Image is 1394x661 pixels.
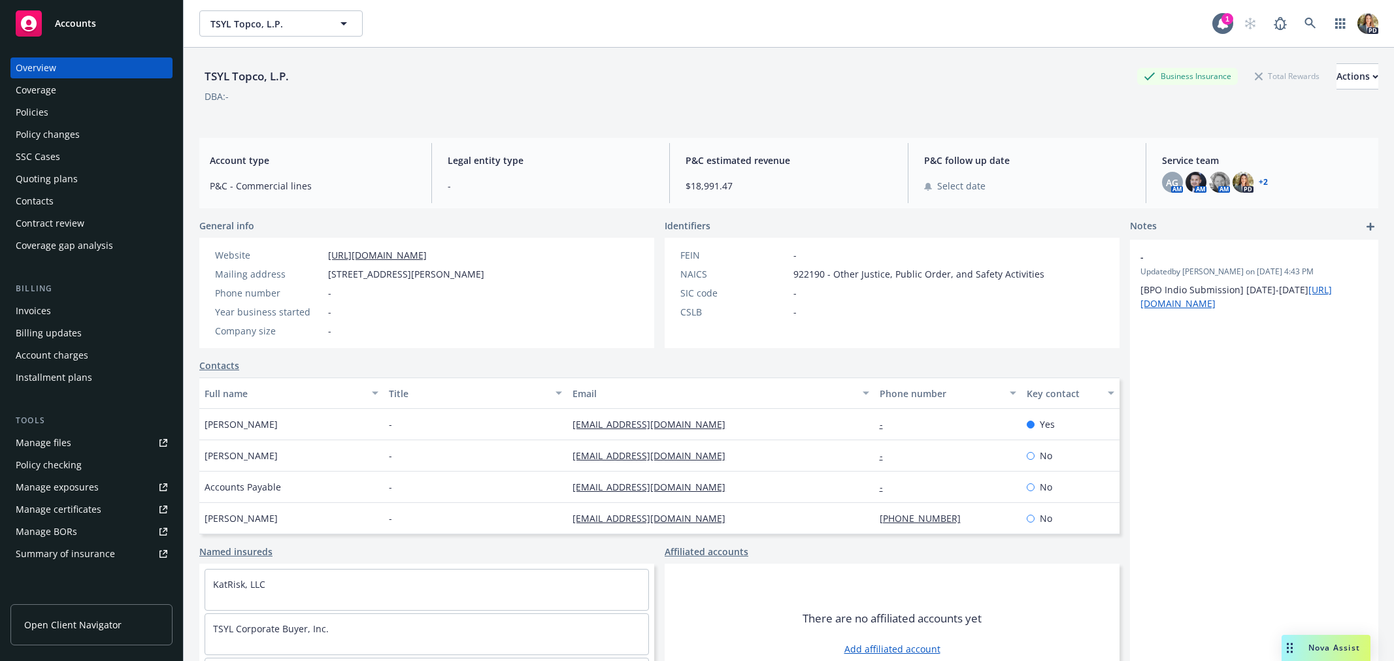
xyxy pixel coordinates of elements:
[1040,480,1052,494] span: No
[1221,13,1233,25] div: 1
[573,387,854,400] div: Email
[1233,172,1253,193] img: photo
[389,417,392,431] span: -
[448,153,654,167] span: Legal entity type
[213,578,265,590] a: KatRisk, LLC
[215,286,323,300] div: Phone number
[10,521,173,542] a: Manage BORs
[205,480,281,494] span: Accounts Payable
[199,68,294,85] div: TSYL Topco, L.P.
[213,622,329,635] a: TSYL Corporate Buyer, Inc.
[874,378,1021,409] button: Phone number
[215,267,323,281] div: Mailing address
[389,387,548,400] div: Title
[10,543,173,564] a: Summary of insurance
[10,169,173,189] a: Quoting plans
[10,146,173,167] a: SSC Cases
[880,449,893,462] a: -
[1040,511,1052,525] span: No
[10,124,173,145] a: Policy changes
[384,378,568,409] button: Title
[1248,68,1326,84] div: Total Rewards
[1209,172,1230,193] img: photo
[1137,68,1238,84] div: Business Insurance
[665,545,748,558] a: Affiliated accounts
[665,219,710,233] span: Identifiers
[1040,417,1055,431] span: Yes
[16,543,115,564] div: Summary of insurance
[1140,266,1368,278] span: Updated by [PERSON_NAME] on [DATE] 4:43 PM
[389,449,392,462] span: -
[573,481,736,493] a: [EMAIL_ADDRESS][DOMAIN_NAME]
[10,590,173,604] div: Analytics hub
[328,286,331,300] span: -
[328,249,427,261] a: [URL][DOMAIN_NAME]
[215,324,323,338] div: Company size
[1282,635,1370,661] button: Nova Assist
[199,359,239,372] a: Contacts
[680,267,788,281] div: NAICS
[16,124,80,145] div: Policy changes
[10,213,173,234] a: Contract review
[793,248,797,262] span: -
[1308,642,1360,653] span: Nova Assist
[16,102,48,123] div: Policies
[55,18,96,29] span: Accounts
[10,345,173,366] a: Account charges
[389,480,392,494] span: -
[1040,449,1052,462] span: No
[10,499,173,520] a: Manage certificates
[924,153,1130,167] span: P&C follow up date
[389,511,392,525] span: -
[10,80,173,101] a: Coverage
[686,179,891,193] span: $18,991.47
[16,345,88,366] div: Account charges
[16,455,82,476] div: Policy checking
[328,305,331,319] span: -
[16,300,51,321] div: Invoices
[210,153,416,167] span: Account type
[10,414,173,427] div: Tools
[199,219,254,233] span: General info
[10,235,173,256] a: Coverage gap analysis
[880,512,971,524] a: [PHONE_NUMBER]
[1363,219,1378,234] a: add
[210,17,324,31] span: TSYL Topco, L.P.
[199,378,384,409] button: Full name
[10,191,173,212] a: Contacts
[10,5,173,42] a: Accounts
[1130,219,1157,234] span: Notes
[680,286,788,300] div: SIC code
[205,511,278,525] span: [PERSON_NAME]
[1140,283,1368,310] p: [BPO Indio Submission] [DATE]-[DATE]
[215,248,323,262] div: Website
[1336,63,1378,89] button: Actions
[16,57,56,78] div: Overview
[16,367,92,388] div: Installment plans
[16,323,82,344] div: Billing updates
[328,324,331,338] span: -
[793,305,797,319] span: -
[10,455,173,476] a: Policy checking
[199,10,363,37] button: TSYL Topco, L.P.
[1027,387,1100,400] div: Key contact
[16,499,101,520] div: Manage certificates
[880,418,893,430] a: -
[10,102,173,123] a: Policies
[1166,176,1178,189] span: AG
[16,191,54,212] div: Contacts
[16,235,113,256] div: Coverage gap analysis
[567,378,874,409] button: Email
[16,432,71,453] div: Manage files
[205,417,278,431] span: [PERSON_NAME]
[680,248,788,262] div: FEIN
[448,179,654,193] span: -
[573,418,736,430] a: [EMAIL_ADDRESS][DOMAIN_NAME]
[573,449,736,462] a: [EMAIL_ADDRESS][DOMAIN_NAME]
[10,477,173,498] a: Manage exposures
[215,305,323,319] div: Year business started
[1130,240,1378,321] div: -Updatedby [PERSON_NAME] on [DATE] 4:43 PM[BPO Indio Submission] [DATE]-[DATE][URL][DOMAIN_NAME]
[880,481,893,493] a: -
[24,618,122,632] span: Open Client Navigator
